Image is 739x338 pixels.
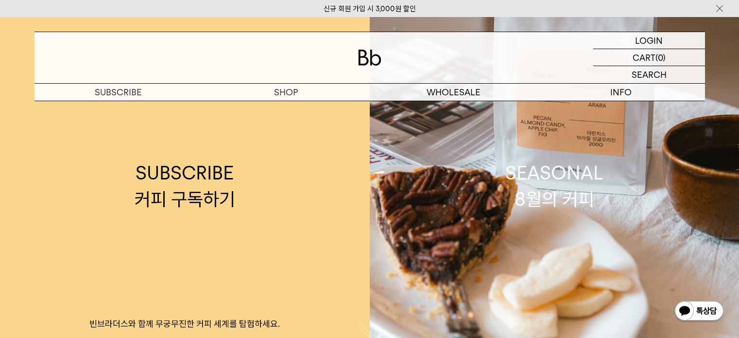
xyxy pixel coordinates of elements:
[135,160,235,212] div: SUBSCRIBE 커피 구독하기
[632,66,667,83] p: SEARCH
[674,300,724,323] img: 카카오톡 채널 1:1 채팅 버튼
[202,84,370,101] a: SHOP
[34,84,202,101] a: SUBSCRIBE
[370,84,537,101] p: WHOLESALE
[505,160,603,212] div: SEASONAL 8월의 커피
[593,49,705,66] a: CART (0)
[633,49,655,66] p: CART
[324,4,416,13] a: 신규 회원 가입 시 3,000원 할인
[537,84,705,101] p: INFO
[635,32,663,49] p: LOGIN
[593,32,705,49] a: LOGIN
[655,49,666,66] p: (0)
[358,50,381,66] img: 로고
